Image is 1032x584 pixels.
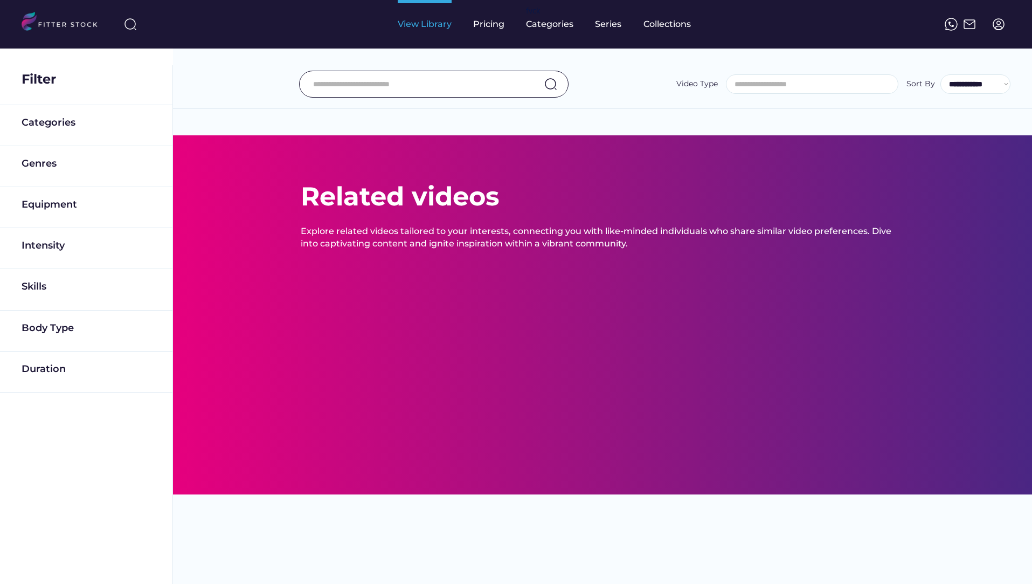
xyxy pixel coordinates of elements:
[138,280,151,293] img: yH5BAEAAAAALAAAAAABAAEAAAIBRAA7
[22,116,75,129] div: Categories
[22,280,49,293] div: Skills
[301,178,499,215] div: Related videos
[643,18,691,30] div: Collections
[301,225,904,250] div: Explore related videos tailored to your interests, connecting you with like-minded individuals wh...
[22,362,66,376] div: Duration
[22,12,107,34] img: LOGO.svg
[138,198,151,211] img: yH5BAEAAAAALAAAAAABAAEAAAIBRAA7
[945,18,958,31] img: meteor-icons_whatsapp%20%281%29.svg
[526,18,573,30] div: Categories
[138,157,151,170] img: yH5BAEAAAAALAAAAAABAAEAAAIBRAA7
[138,362,151,375] img: yH5BAEAAAAALAAAAAABAAEAAAIBRAA7
[22,239,65,252] div: Intensity
[906,79,935,90] div: Sort By
[22,157,57,170] div: Genres
[22,198,77,211] div: Equipment
[22,70,56,88] div: Filter
[992,18,1005,31] img: profile-circle.svg
[473,18,504,30] div: Pricing
[676,79,718,90] div: Video Type
[138,239,151,252] img: yH5BAEAAAAALAAAAAABAAEAAAIBRAA7
[124,18,137,31] img: search-normal%203.svg
[22,321,74,335] div: Body Type
[526,5,540,16] div: fvck
[398,18,452,30] div: View Library
[138,321,151,334] img: yH5BAEAAAAALAAAAAABAAEAAAIBRAA7
[138,116,151,129] img: yH5BAEAAAAALAAAAAABAAEAAAIBRAA7
[595,18,622,30] div: Series
[544,78,557,91] img: search-normal.svg
[963,18,976,31] img: Frame%2051.svg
